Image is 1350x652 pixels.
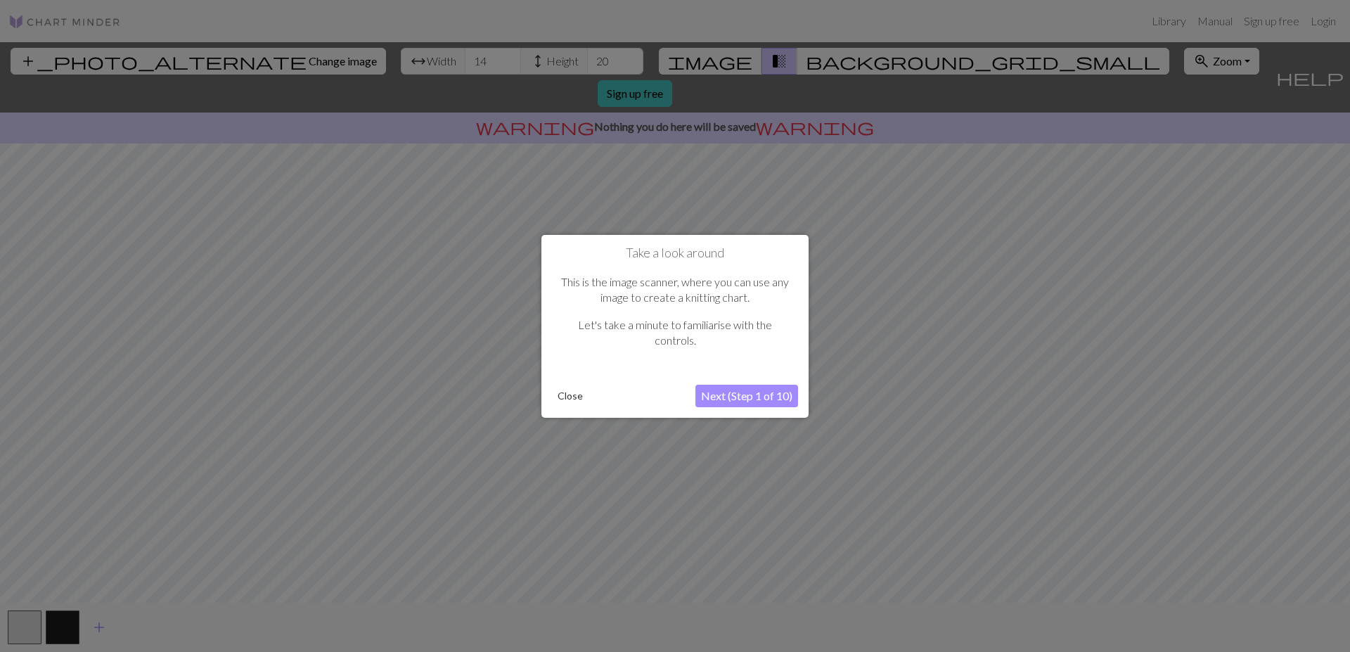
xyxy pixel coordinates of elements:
[559,274,791,306] p: This is the image scanner, where you can use any image to create a knitting chart.
[559,317,791,349] p: Let's take a minute to familiarise with the controls.
[552,385,589,407] button: Close
[541,234,809,417] div: Take a look around
[695,385,798,407] button: Next (Step 1 of 10)
[552,245,798,260] h1: Take a look around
